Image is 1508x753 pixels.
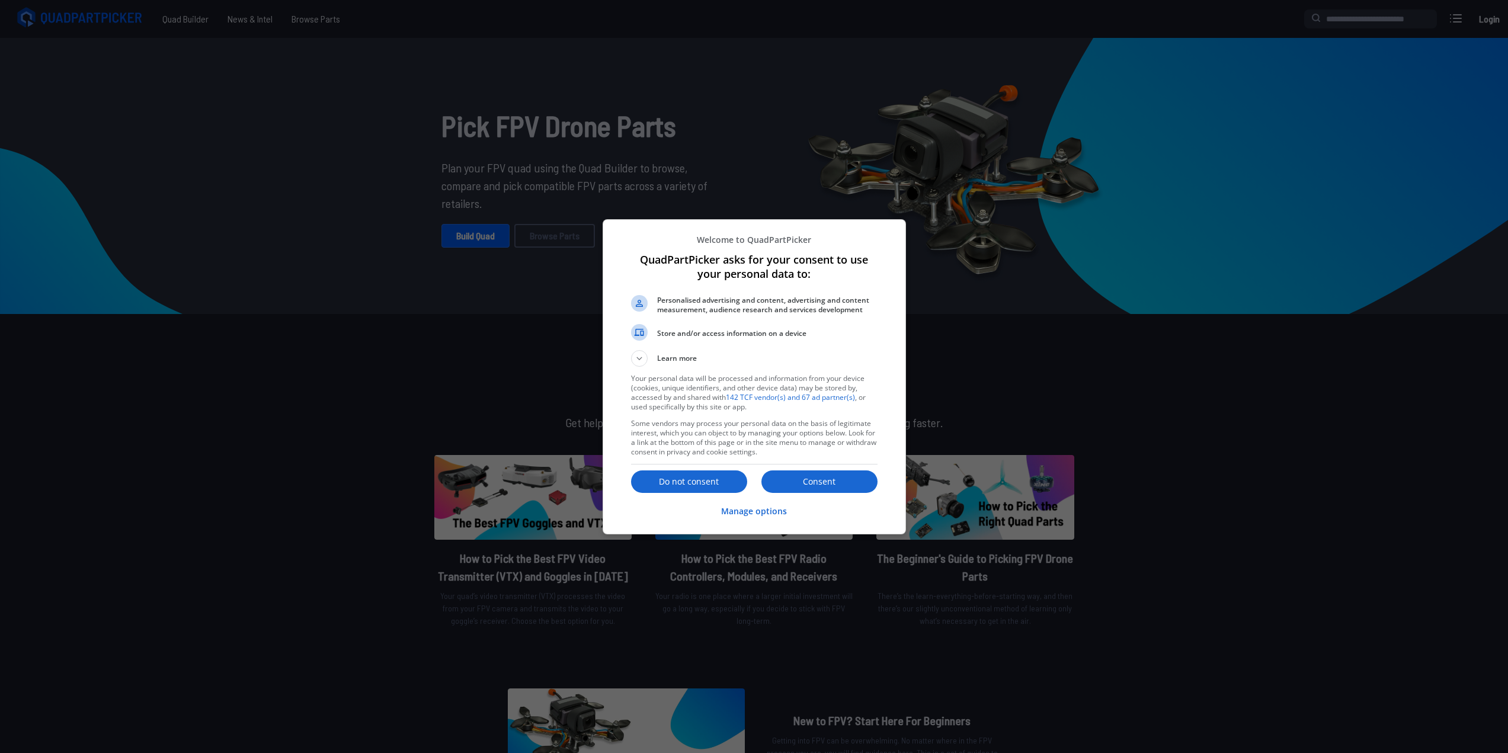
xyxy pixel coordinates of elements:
[657,296,878,315] span: Personalised advertising and content, advertising and content measurement, audience research and ...
[631,350,878,367] button: Learn more
[721,505,787,517] p: Manage options
[761,470,878,493] button: Consent
[761,476,878,488] p: Consent
[631,234,878,245] p: Welcome to QuadPartPicker
[631,476,747,488] p: Do not consent
[657,353,697,367] span: Learn more
[631,470,747,493] button: Do not consent
[657,329,878,338] span: Store and/or access information on a device
[631,252,878,281] h1: QuadPartPicker asks for your consent to use your personal data to:
[721,499,787,524] button: Manage options
[631,419,878,457] p: Some vendors may process your personal data on the basis of legitimate interest, which you can ob...
[603,219,906,534] div: QuadPartPicker asks for your consent to use your personal data to:
[726,392,855,402] a: 142 TCF vendor(s) and 67 ad partner(s)
[631,374,878,412] p: Your personal data will be processed and information from your device (cookies, unique identifier...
